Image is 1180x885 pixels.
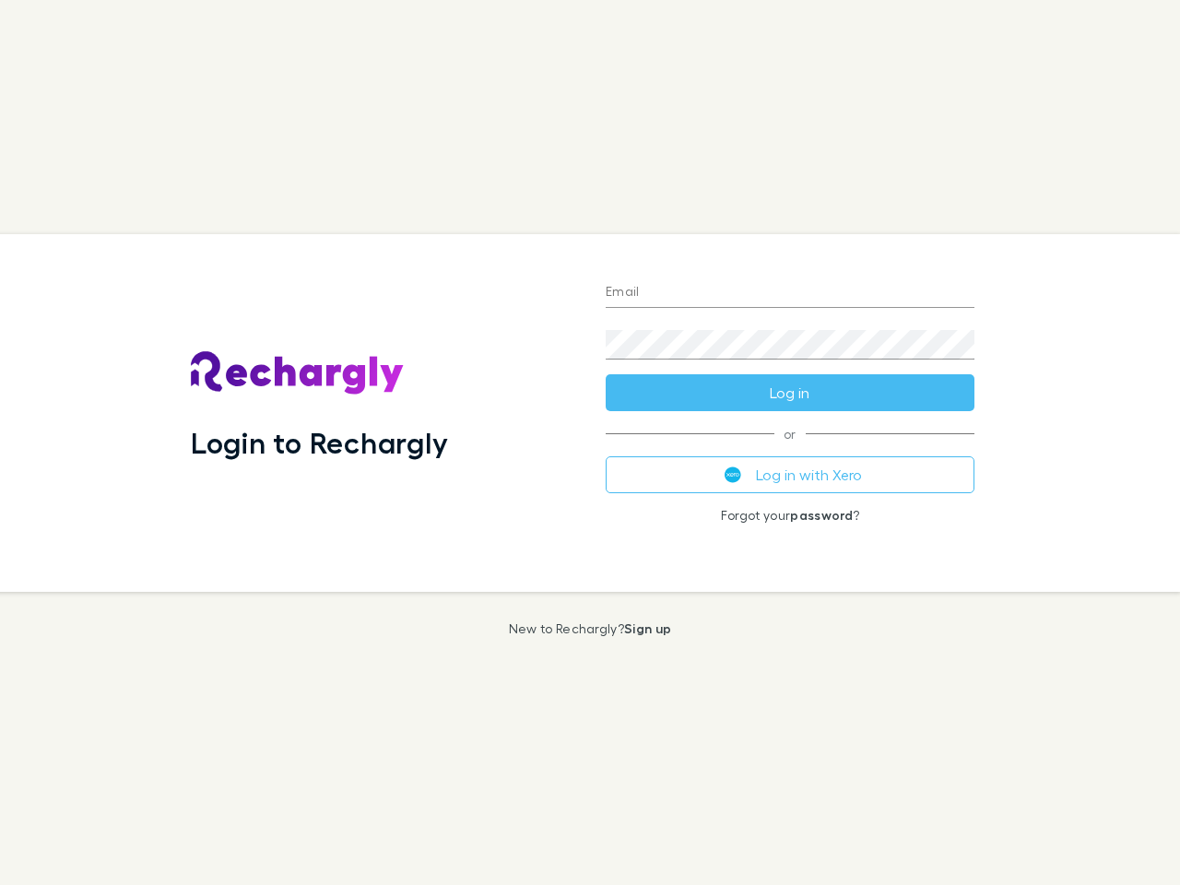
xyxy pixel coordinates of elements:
span: or [606,433,974,434]
a: password [790,507,853,523]
p: Forgot your ? [606,508,974,523]
h1: Login to Rechargly [191,425,448,460]
img: Xero's logo [725,466,741,483]
button: Log in [606,374,974,411]
img: Rechargly's Logo [191,351,405,395]
button: Log in with Xero [606,456,974,493]
p: New to Rechargly? [509,621,672,636]
a: Sign up [624,620,671,636]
